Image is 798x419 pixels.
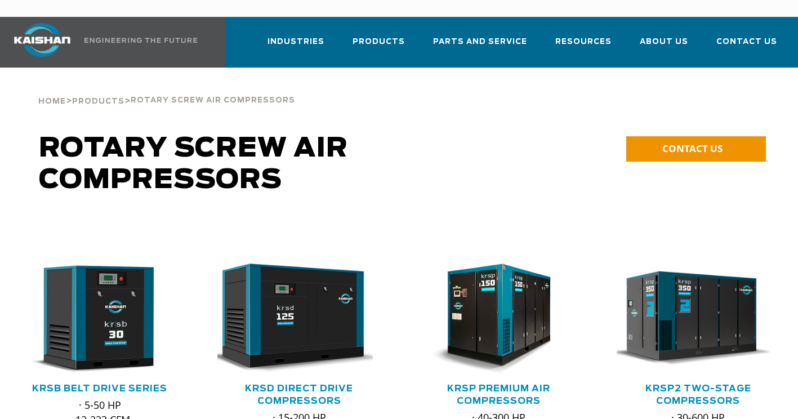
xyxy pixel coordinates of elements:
[608,264,772,374] img: krsp350
[409,264,573,374] img: krsp150
[433,27,527,65] a: Parts and Service
[39,135,348,194] span: Rotary Screw Air Compressors
[645,384,751,405] a: KRSP2 Two-Stage Compressors
[640,27,688,65] a: About Us
[10,264,173,374] img: krsb30
[626,136,766,162] a: CONTACT US
[217,264,381,374] div: krsd125
[245,384,353,405] a: KRSD Direct Drive Compressors
[353,35,405,48] span: Products
[716,35,777,48] span: Contact Us
[38,68,295,110] div: > >
[447,384,550,405] a: KRSP Premium Air Compressors
[18,264,181,374] div: krsb30
[209,264,373,374] img: krsd125
[640,35,688,48] span: About Us
[555,35,612,48] span: Resources
[38,98,66,105] span: Home
[84,38,197,43] img: Engineering the future
[433,35,527,48] span: Parts and Service
[716,27,777,65] a: Contact Us
[555,27,612,65] a: Resources
[72,96,124,106] a: Products
[32,384,167,393] a: KRSB Belt Drive Series
[38,96,66,106] a: Home
[617,264,780,374] div: krsp350
[268,35,324,48] span: Industries
[353,27,405,65] a: Products
[72,98,124,105] span: Products
[662,142,723,155] span: CONTACT US
[268,27,324,65] a: Industries
[131,97,295,104] span: Rotary Screw Air Compressors
[417,264,581,374] div: krsp150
